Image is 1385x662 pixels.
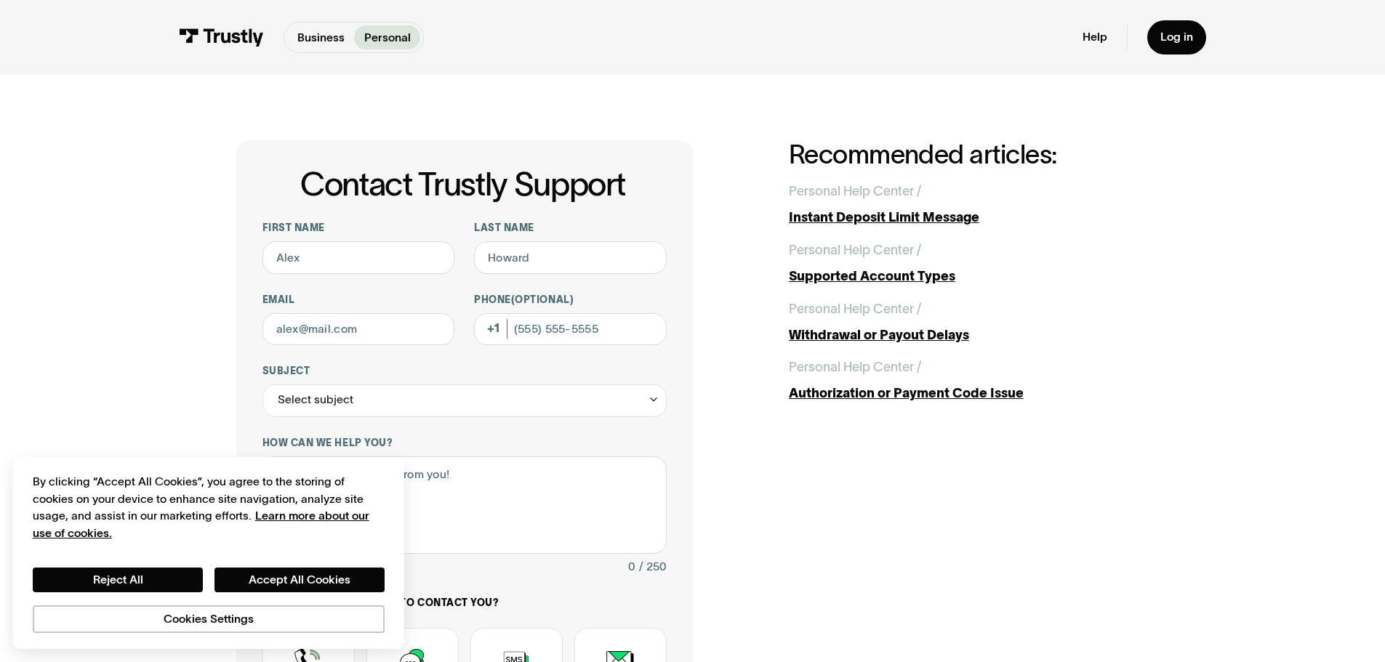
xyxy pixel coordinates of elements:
[214,568,385,592] button: Accept All Cookies
[262,222,455,235] label: First name
[262,597,667,610] label: How would you like us to contact you?
[364,29,411,47] p: Personal
[789,267,1149,286] div: Supported Account Types
[789,384,1149,403] div: Authorization or Payment Code Issue
[1147,20,1206,55] a: Log in
[789,140,1149,169] h2: Recommended articles:
[179,28,264,47] img: Trustly Logo
[278,390,353,410] div: Select subject
[789,326,1149,345] div: Withdrawal or Payout Delays
[789,182,921,201] div: Personal Help Center /
[262,294,455,307] label: Email
[262,313,455,346] input: alex@mail.com
[287,25,354,49] a: Business
[789,241,921,260] div: Personal Help Center /
[474,294,667,307] label: Phone
[260,166,667,202] h1: Contact Trustly Support
[474,313,667,346] input: (555) 555-5555
[33,473,385,541] div: By clicking “Accept All Cookies”, you agree to the storing of cookies on your device to enhance s...
[262,241,455,274] input: Alex
[789,358,921,377] div: Personal Help Center /
[789,182,1149,227] a: Personal Help Center /Instant Deposit Limit Message
[474,222,667,235] label: Last name
[789,241,1149,286] a: Personal Help Center /Supported Account Types
[354,25,420,49] a: Personal
[1160,30,1193,44] div: Log in
[262,365,667,378] label: Subject
[628,557,635,577] div: 0
[789,299,921,319] div: Personal Help Center /
[33,605,385,633] button: Cookies Settings
[789,299,1149,345] a: Personal Help Center /Withdrawal or Payout Delays
[262,384,667,417] div: Select subject
[789,208,1149,227] div: Instant Deposit Limit Message
[33,568,203,592] button: Reject All
[33,473,385,632] div: Privacy
[511,294,574,305] span: (Optional)
[13,457,404,649] div: Cookie banner
[789,358,1149,403] a: Personal Help Center /Authorization or Payment Code Issue
[297,29,345,47] p: Business
[474,241,667,274] input: Howard
[1083,30,1107,44] a: Help
[262,437,667,450] label: How can we help you?
[639,557,667,577] div: / 250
